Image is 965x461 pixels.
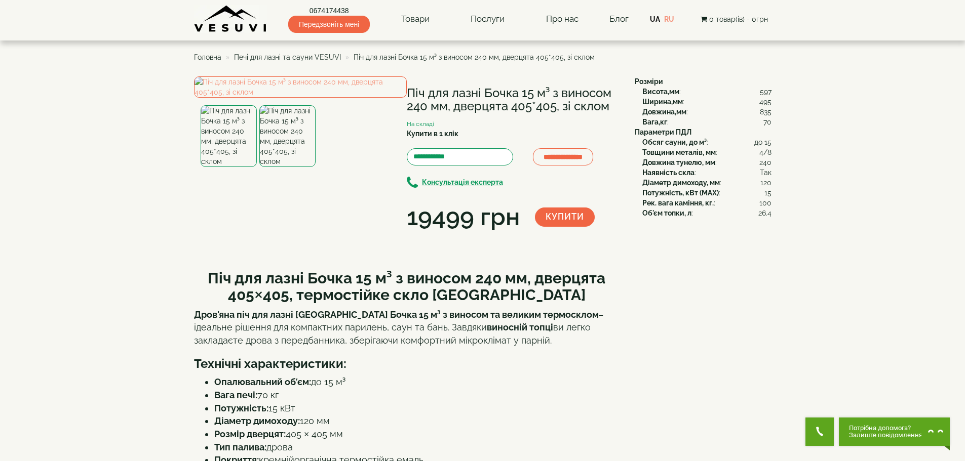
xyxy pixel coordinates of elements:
[754,137,771,147] span: до 15
[535,207,595,227] button: Купити
[288,16,370,33] span: Передзвоніть мені
[642,147,771,157] div: :
[234,53,341,61] a: Печі для лазні та сауни VESUVI
[194,5,267,33] img: Завод VESUVI
[642,188,771,198] div: :
[201,105,257,167] img: Піч для лазні Бочка 15 м³ з виносом 240 мм, дверцята 405*405, зі склом
[214,402,620,415] li: 15 кВт
[214,429,286,439] b: Розмір дверцят:
[208,269,605,304] b: Піч для лазні Бочка 15 м³ з виносом 240 мм, дверцята 405×405, термостійке скло [GEOGRAPHIC_DATA]
[635,77,663,86] b: Розміри
[758,208,771,218] span: 26.4
[642,199,714,207] b: Рек. вага каміння, кг.
[760,178,771,188] span: 120
[354,53,595,61] span: Піч для лазні Бочка 15 м³ з виносом 240 мм, дверцята 405*405, зі склом
[642,179,720,187] b: Діаметр димоходу, мм
[760,167,771,178] span: Так
[536,8,589,31] a: Про нас
[642,88,679,96] b: Висота,мм
[664,15,674,23] a: RU
[407,87,620,113] h1: Піч для лазні Бочка 15 м³ з виносом 240 мм, дверцята 405*405, зі склом
[642,137,771,147] div: :
[642,118,667,126] b: Вага,кг
[214,441,620,454] li: дрова
[760,107,771,117] span: 835
[642,157,771,167] div: :
[642,148,716,156] b: Товщини металів, мм
[642,198,771,208] div: :
[642,138,707,146] b: Обсяг сауни, до м³
[487,322,553,332] strong: виносній топці
[288,6,370,16] a: 0674174438
[194,309,599,320] strong: Дров'яна піч для лазні [GEOGRAPHIC_DATA] Бочка 15 м³ з виносом та великим термосклом
[642,107,771,117] div: :
[642,108,686,116] b: Довжина,мм
[422,179,503,187] b: Консультація експерта
[407,200,520,234] div: 19499 грн
[214,403,268,413] b: Потужність:
[214,376,311,387] b: Опалювальний об’єм:
[642,117,771,127] div: :
[194,53,221,61] a: Головна
[214,414,620,428] li: 120 мм
[839,417,950,446] button: Chat button
[642,167,771,178] div: :
[635,128,691,136] b: Параметри ПДЛ
[759,198,771,208] span: 100
[759,97,771,107] span: 495
[642,189,719,197] b: Потужність, кВт (MAX)
[849,425,922,432] span: Потрібна допомога?
[214,428,620,441] li: 405 × 405 мм
[194,76,407,98] img: Піч для лазні Бочка 15 м³ з виносом 240 мм, дверцята 405*405, зі склом
[642,97,771,107] div: :
[642,209,691,217] b: Об'єм топки, л
[609,14,629,24] a: Блог
[759,157,771,167] span: 240
[650,15,660,23] a: UA
[642,98,683,106] b: Ширина,мм
[214,442,266,452] b: Тип палива:
[214,375,620,389] li: до 15 м³
[760,87,771,97] span: 597
[460,8,515,31] a: Послуги
[194,356,346,371] b: Технічні характеристики:
[642,169,694,177] b: Наявність скла
[709,15,768,23] span: 0 товар(ів) - 0грн
[214,415,300,426] b: Діаметр димоходу:
[805,417,834,446] button: Get Call button
[763,117,771,127] span: 70
[259,105,316,167] img: Піч для лазні Бочка 15 м³ з виносом 240 мм, дверцята 405*405, зі склом
[642,178,771,188] div: :
[391,8,440,31] a: Товари
[698,14,771,25] button: 0 товар(ів) - 0грн
[642,208,771,218] div: :
[214,389,620,402] li: 70 кг
[407,129,458,139] label: Купити в 1 клік
[642,87,771,97] div: :
[642,158,715,166] b: Довжина тунелю, мм
[214,390,257,400] b: Вага печі:
[849,432,922,439] span: Залиште повідомлення
[759,147,771,157] span: 4/8
[407,120,434,128] small: На складі
[764,188,771,198] span: 15
[194,308,620,347] p: – ідеальне рішення для компактних парилень, саун та бань. Завдяки ви легко закладаєте дрова з пер...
